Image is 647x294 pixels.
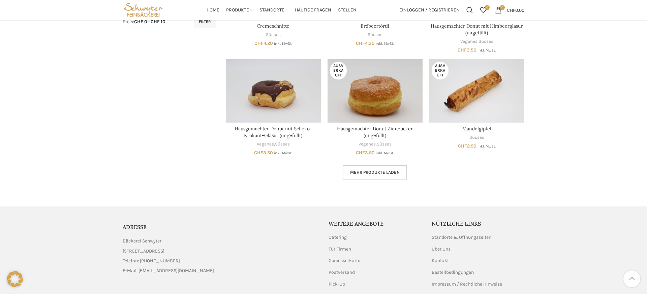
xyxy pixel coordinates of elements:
a: Cremeschnitte [257,23,289,29]
div: , [429,38,524,45]
bdi: 4.30 [356,40,375,46]
a: List item link [123,257,318,265]
div: , [226,141,321,148]
span: CHF [458,143,467,149]
a: Hausgemachter Donut mit Schoko-Krokant-Glasur (ungefüllt) [226,59,321,123]
a: Süsses [266,32,281,38]
div: Main navigation [167,3,396,17]
a: Häufige Fragen [295,3,331,17]
div: , [328,141,423,148]
small: inkl. MwSt. [274,151,292,155]
div: Meine Wunschliste [476,3,490,17]
span: Häufige Fragen [295,7,331,13]
a: Veganes [257,141,274,148]
a: Standorte [259,3,288,17]
span: CHF [458,47,467,53]
button: Filter [194,15,216,28]
bdi: 3.50 [356,150,375,156]
a: Impressum / Rechtliche Hinweise [432,281,503,288]
span: 0 [485,5,490,10]
span: Mehr Produkte laden [350,170,400,175]
span: CHF [254,150,263,156]
h5: Weitere Angebote [329,220,422,227]
span: CHF [507,7,515,13]
a: Hausgemachter Donut Zimtzucker (ungefüllt) [328,59,423,123]
span: Einloggen / Registrieren [399,8,460,12]
h5: Nützliche Links [432,220,525,227]
a: Süsses [275,141,290,148]
a: 0 [476,3,490,17]
div: Preis: — [123,19,165,25]
small: inkl. MwSt. [477,48,496,53]
a: Mehr Produkte laden [343,165,407,179]
span: CHF 0 [134,19,147,25]
span: Ausverkauft [432,62,449,79]
span: Bäckerei Schwyter [123,237,161,245]
a: Süsses [377,141,392,148]
a: Über Uns [432,246,451,253]
a: Hausgemachter Donut Zimtzucker (ungefüllt) [337,126,413,138]
a: Site logo [123,7,164,12]
a: Erdbeertörtli [361,23,389,29]
a: Hausgemachter Donut mit Schoko-Krokant-Glasur (ungefüllt) [235,126,312,138]
a: Süsses [479,38,493,45]
span: [STREET_ADDRESS] [123,248,164,255]
a: Postversand [329,269,356,276]
a: Mandelgipfel [462,126,491,132]
span: Standorte [259,7,284,13]
span: CHF 10 [151,19,165,25]
a: Stellen [338,3,357,17]
span: Produkte [226,7,249,13]
a: 0 CHF0.00 [492,3,528,17]
a: Catering [329,234,347,241]
span: ADRESSE [123,224,147,230]
a: Einloggen / Registrieren [396,3,463,17]
a: Süsses [368,32,382,38]
a: Bestellbedingungen [432,269,474,276]
span: Stellen [338,7,357,13]
a: Standorte & Öffnungszeiten [432,234,492,241]
a: Produkte [226,3,253,17]
span: Ausverkauft [330,62,347,79]
small: inkl. MwSt. [376,41,394,46]
a: Pick-Up [329,281,346,288]
small: inkl. MwSt. [274,41,292,46]
a: Geniesserkarte [329,257,361,264]
bdi: 3.50 [254,150,273,156]
span: CHF [254,40,264,46]
bdi: 3.50 [458,47,476,53]
span: Home [207,7,219,13]
bdi: 4.20 [254,40,273,46]
a: Veganes [359,141,376,148]
a: Suchen [463,3,476,17]
a: Süsses [469,134,484,141]
bdi: 0.00 [507,7,524,13]
a: Kontakt [432,257,450,264]
span: CHF [356,40,365,46]
a: List item link [123,267,318,274]
span: 0 [500,5,505,10]
a: Veganes [460,38,477,45]
bdi: 2.90 [458,143,476,149]
small: inkl. MwSt. [477,144,496,149]
small: inkl. MwSt. [376,151,394,155]
a: Für Firmen [329,246,352,253]
a: Hausgemachter Donut mit Himbeerglasur (ungefüllt) [431,23,523,36]
a: Scroll to top button [623,270,640,287]
span: CHF [356,150,365,156]
a: Home [207,3,219,17]
a: Mandelgipfel [429,59,524,123]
